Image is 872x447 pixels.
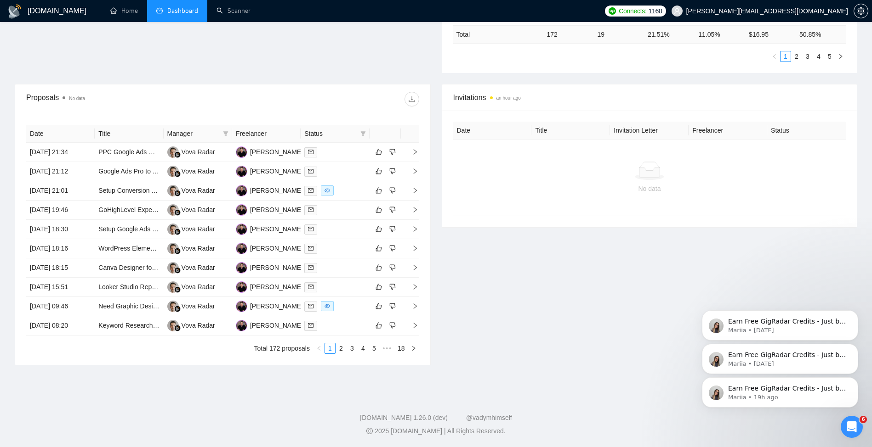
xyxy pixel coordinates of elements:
a: JS[PERSON_NAME] [236,186,303,194]
span: mail [308,284,313,290]
img: VR [167,204,179,216]
img: upwork-logo.png [609,7,616,15]
a: 4 [358,343,368,353]
td: [DATE] 19:46 [26,201,95,220]
div: No data [461,184,839,194]
button: dislike [387,166,398,177]
a: 1 [325,343,335,353]
li: 1 [780,51,791,62]
li: 3 [347,343,358,354]
span: right [405,322,418,329]
span: like [376,168,382,175]
a: JS[PERSON_NAME] [236,283,303,290]
td: [DATE] 15:51 [26,278,95,297]
img: JS [236,204,247,216]
span: filter [359,127,368,140]
div: Vova Radar [182,205,215,215]
a: Canva Designer for Google Ads Image and Video Assets [98,264,260,271]
img: JS [236,320,247,331]
span: like [376,148,382,156]
div: [PERSON_NAME] [250,301,303,311]
img: gigradar-bm.png [174,190,181,196]
li: 3 [802,51,813,62]
a: Looker Studio Report Creation with Google Ads and Call Rail Data [98,283,287,291]
span: dislike [389,148,396,156]
span: right [405,187,418,194]
img: JS [236,185,247,196]
a: JS[PERSON_NAME] [236,244,303,251]
span: copyright [366,428,373,434]
div: [PERSON_NAME] [250,205,303,215]
span: dashboard [156,7,163,14]
span: mail [308,168,313,174]
div: Vova Radar [182,224,215,234]
button: dislike [387,262,398,273]
img: logo [7,4,22,19]
span: dislike [389,283,396,291]
img: gigradar-bm.png [174,286,181,293]
span: eye [325,188,330,193]
a: Keyword Research Specialist for ads campaign [98,322,233,329]
span: like [376,245,382,252]
img: VR [167,166,179,177]
img: VR [167,262,179,274]
span: dislike [389,187,396,194]
a: JS[PERSON_NAME] [236,225,303,232]
button: like [373,223,384,235]
span: mail [308,207,313,212]
button: like [373,166,384,177]
li: Next 5 Pages [380,343,394,354]
span: mail [308,246,313,251]
a: setting [854,7,868,15]
td: [DATE] 18:15 [26,258,95,278]
div: [PERSON_NAME] [250,166,303,176]
td: Google Ads Pro to review campaign [95,162,163,181]
li: 1 [325,343,336,354]
a: searchScanner [217,7,251,15]
td: [DATE] 18:30 [26,220,95,239]
span: like [376,283,382,291]
li: 4 [813,51,824,62]
a: 2 [792,51,802,61]
button: dislike [387,320,398,331]
div: Proposals [26,92,222,106]
td: Total [453,25,543,43]
span: right [411,346,416,351]
a: VRVova Radar [167,321,215,329]
a: Google Ads Pro to review campaign [98,168,201,175]
a: 3 [347,343,357,353]
a: 18 [395,343,408,353]
a: JS[PERSON_NAME] [236,167,303,174]
a: WordPress Elementor Designer – Quick 2-Page Project (NO AI IN APPLICATION) [98,245,332,252]
button: dislike [387,301,398,312]
span: Dashboard [167,7,198,15]
span: dislike [389,168,396,175]
button: like [373,281,384,292]
span: 1160 [649,6,662,16]
span: right [405,245,418,251]
time: an hour ago [496,95,521,101]
button: dislike [387,223,398,235]
a: Setup Conversion Tracking on Google Ads / GTM [98,187,239,194]
td: [DATE] 09:46 [26,297,95,316]
span: left [772,54,777,59]
li: Previous Page [769,51,780,62]
span: mail [308,226,313,232]
span: like [376,225,382,233]
div: Vova Radar [182,185,215,196]
button: like [373,204,384,215]
button: setting [854,4,868,18]
span: mail [308,323,313,328]
a: 3 [803,51,813,61]
img: JS [236,243,247,254]
button: like [373,243,384,254]
div: [PERSON_NAME] [250,320,303,330]
a: @vadymhimself [466,414,512,421]
td: [DATE] 18:16 [26,239,95,258]
li: 4 [358,343,369,354]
